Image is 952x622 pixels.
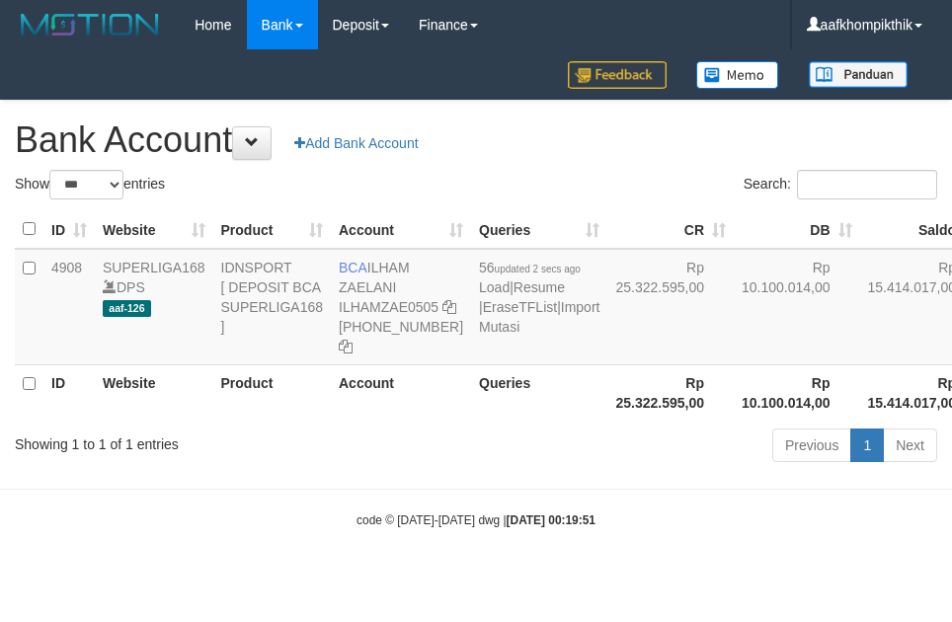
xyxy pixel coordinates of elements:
[339,339,353,354] a: Copy 4062280631 to clipboard
[734,210,860,249] th: DB: activate to sort column ascending
[495,264,581,274] span: updated 2 secs ago
[734,249,860,365] td: Rp 10.100.014,00
[15,10,165,39] img: MOTION_logo.png
[103,300,151,317] span: aaf-126
[213,249,332,365] td: IDNSPORT [ DEPOSIT BCA SUPERLIGA168 ]
[95,249,213,365] td: DPS
[281,126,431,160] a: Add Bank Account
[883,428,937,462] a: Next
[471,210,607,249] th: Queries: activate to sort column ascending
[514,279,565,295] a: Resume
[507,513,595,527] strong: [DATE] 00:19:51
[331,249,471,365] td: ILHAM ZAELANI [PHONE_NUMBER]
[15,120,937,160] h1: Bank Account
[331,210,471,249] th: Account: activate to sort column ascending
[442,299,456,315] a: Copy ILHAMZAE0505 to clipboard
[213,364,332,421] th: Product
[471,364,607,421] th: Queries
[95,210,213,249] th: Website: activate to sort column ascending
[850,428,884,462] a: 1
[43,249,95,365] td: 4908
[744,170,937,199] label: Search:
[772,428,851,462] a: Previous
[479,299,599,335] a: Import Mutasi
[797,170,937,199] input: Search:
[43,210,95,249] th: ID: activate to sort column ascending
[483,299,557,315] a: EraseTFList
[809,61,908,88] img: panduan.png
[331,364,471,421] th: Account
[15,427,382,454] div: Showing 1 to 1 of 1 entries
[479,279,510,295] a: Load
[49,170,123,199] select: Showentries
[696,61,779,89] img: Button%20Memo.svg
[734,364,860,421] th: Rp 10.100.014,00
[568,61,667,89] img: Feedback.jpg
[607,364,734,421] th: Rp 25.322.595,00
[95,364,213,421] th: Website
[357,513,595,527] small: code © [DATE]-[DATE] dwg |
[15,170,165,199] label: Show entries
[607,210,734,249] th: CR: activate to sort column ascending
[607,249,734,365] td: Rp 25.322.595,00
[479,260,581,275] span: 56
[339,299,438,315] a: ILHAMZAE0505
[43,364,95,421] th: ID
[103,260,205,275] a: SUPERLIGA168
[339,260,367,275] span: BCA
[479,260,599,335] span: | | |
[213,210,332,249] th: Product: activate to sort column ascending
